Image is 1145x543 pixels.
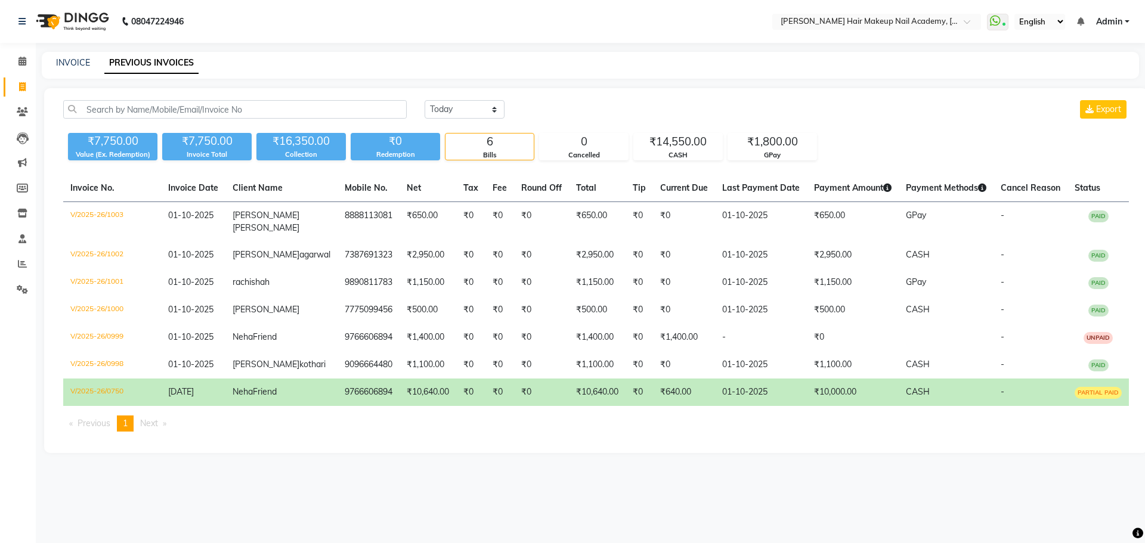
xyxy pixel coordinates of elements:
span: Tax [463,182,478,193]
div: Redemption [351,150,440,160]
td: V/2025-26/0998 [63,351,161,378]
td: ₹1,400.00 [653,324,715,351]
td: ₹0 [514,269,569,296]
td: ₹0 [514,324,569,351]
td: ₹0 [653,241,715,269]
div: ₹7,750.00 [162,133,252,150]
td: ₹0 [485,269,514,296]
a: PREVIOUS INVOICES [104,52,199,74]
div: GPay [728,150,816,160]
span: PAID [1088,250,1109,262]
div: Bills [445,150,534,160]
span: 01-10-2025 [168,210,213,221]
span: CASH [906,359,930,370]
td: ₹0 [485,378,514,406]
td: ₹0 [485,351,514,378]
span: 01-10-2025 [168,277,213,287]
a: INVOICE [56,57,90,68]
span: [PERSON_NAME] [233,210,299,221]
td: ₹1,400.00 [569,324,626,351]
td: ₹0 [626,241,653,269]
td: ₹0 [626,202,653,242]
td: ₹2,950.00 [400,241,456,269]
td: ₹2,950.00 [569,241,626,269]
div: 6 [445,134,534,150]
span: Next [140,418,158,429]
span: PAID [1088,210,1109,222]
input: Search by Name/Mobile/Email/Invoice No [63,100,407,119]
span: shah [251,277,270,287]
td: V/2025-26/0750 [63,378,161,406]
td: ₹0 [456,378,485,406]
td: V/2025-26/1001 [63,269,161,296]
span: agarwal [299,249,330,260]
span: UNPAID [1084,332,1113,344]
b: 08047224946 [131,5,184,38]
div: Value (Ex. Redemption) [68,150,157,160]
td: V/2025-26/1000 [63,296,161,324]
td: ₹0 [485,296,514,324]
div: ₹16,350.00 [256,133,346,150]
td: ₹650.00 [400,202,456,242]
div: Cancelled [540,150,628,160]
td: ₹500.00 [400,296,456,324]
span: CASH [906,249,930,260]
div: CASH [634,150,722,160]
span: Payment Methods [906,182,986,193]
span: 01-10-2025 [168,249,213,260]
span: Cancel Reason [1001,182,1060,193]
td: ₹1,150.00 [400,269,456,296]
td: ₹1,150.00 [569,269,626,296]
button: Export [1080,100,1127,119]
td: ₹0 [456,202,485,242]
span: Net [407,182,421,193]
span: 01-10-2025 [168,359,213,370]
td: ₹0 [456,269,485,296]
td: 9766606894 [338,324,400,351]
td: ₹0 [485,241,514,269]
span: Neha [233,386,253,397]
span: PAID [1088,359,1109,371]
td: V/2025-26/0999 [63,324,161,351]
div: Invoice Total [162,150,252,160]
td: ₹2,950.00 [807,241,899,269]
span: - [1001,331,1004,342]
span: CASH [906,304,930,315]
nav: Pagination [63,415,1129,432]
span: - [1001,359,1004,370]
span: Total [576,182,596,193]
td: 01-10-2025 [715,378,807,406]
td: - [715,324,807,351]
td: ₹0 [514,202,569,242]
td: 9890811783 [338,269,400,296]
td: ₹1,150.00 [807,269,899,296]
span: Neha [233,331,253,342]
span: Tip [633,182,646,193]
td: ₹500.00 [569,296,626,324]
span: [PERSON_NAME] [233,359,299,370]
td: ₹0 [485,202,514,242]
td: ₹0 [653,202,715,242]
div: ₹1,800.00 [728,134,816,150]
span: PARTIAL PAID [1075,387,1122,399]
td: ₹0 [514,378,569,406]
span: CASH [906,386,930,397]
span: rachi [233,277,251,287]
td: 7775099456 [338,296,400,324]
span: - [1001,249,1004,260]
td: ₹640.00 [653,378,715,406]
td: 9096664480 [338,351,400,378]
span: PAID [1088,305,1109,317]
td: ₹1,100.00 [807,351,899,378]
td: 7387691323 [338,241,400,269]
td: 01-10-2025 [715,296,807,324]
td: ₹650.00 [569,202,626,242]
span: PAID [1088,277,1109,289]
td: ₹0 [514,241,569,269]
span: 1 [123,418,128,429]
td: ₹0 [485,324,514,351]
span: - [1001,304,1004,315]
span: Round Off [521,182,562,193]
td: ₹0 [456,296,485,324]
span: [PERSON_NAME] [233,222,299,233]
